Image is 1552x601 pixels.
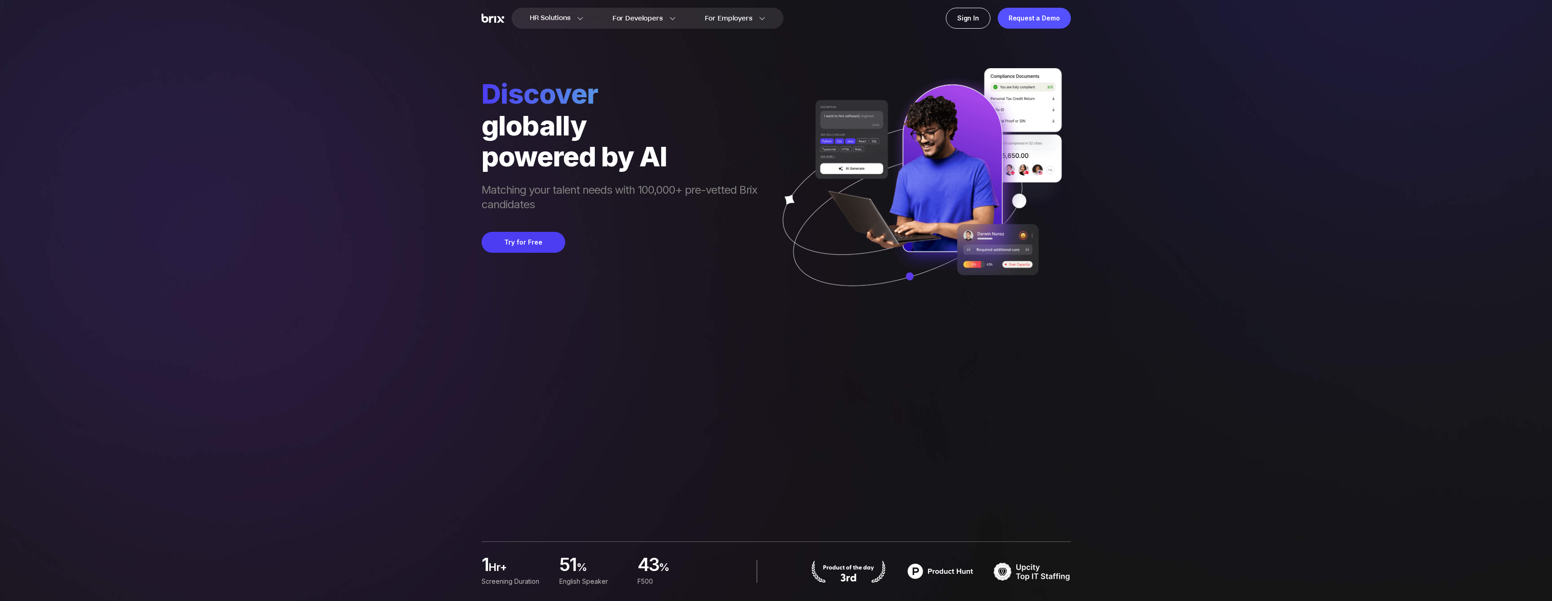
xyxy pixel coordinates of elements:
span: Discover [482,77,766,110]
img: product hunt badge [902,560,979,583]
span: For Developers [613,14,663,23]
span: % [659,560,704,578]
span: 43 [637,556,659,575]
img: product hunt badge [810,560,887,583]
span: HR Solutions [530,11,571,25]
span: hr+ [488,560,548,578]
span: 51 [559,556,577,575]
a: Sign In [946,8,990,29]
a: Request a Demo [998,8,1071,29]
img: Brix Logo [482,14,504,23]
span: For Employers [705,14,753,23]
img: ai generate [766,68,1071,313]
span: % [577,560,627,578]
div: globally [482,110,766,141]
span: Matching your talent needs with 100,000+ pre-vetted Brix candidates [482,183,766,214]
span: 1 [482,556,488,575]
div: powered by AI [482,141,766,172]
img: TOP IT STAFFING [994,560,1071,583]
div: English Speaker [559,576,626,586]
div: Screening duration [482,576,548,586]
button: Try for Free [482,232,565,253]
div: F500 [637,576,704,586]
